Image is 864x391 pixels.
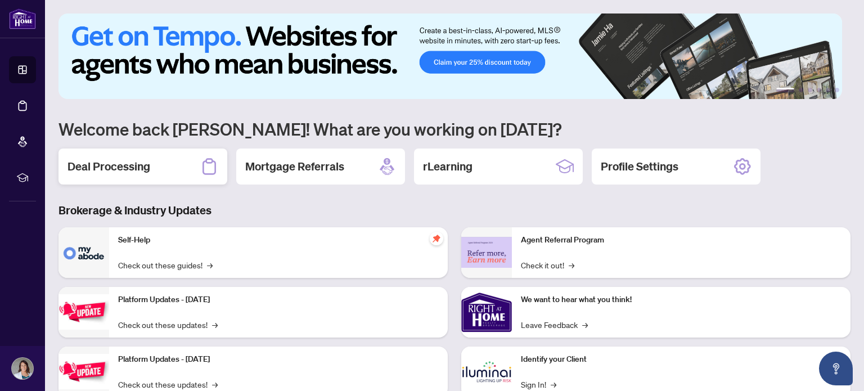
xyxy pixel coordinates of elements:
[826,88,830,92] button: 5
[819,352,853,385] button: Open asap
[207,259,213,271] span: →
[118,234,439,246] p: Self-Help
[212,378,218,390] span: →
[423,159,472,174] h2: rLearning
[582,318,588,331] span: →
[569,259,574,271] span: →
[835,88,839,92] button: 6
[551,378,556,390] span: →
[601,159,678,174] h2: Profile Settings
[58,14,842,99] img: Slide 0
[12,358,33,379] img: Profile Icon
[212,318,218,331] span: →
[461,287,512,338] img: We want to hear what you think!
[58,203,850,218] h3: Brokerage & Industry Updates
[58,118,850,140] h1: Welcome back [PERSON_NAME]! What are you working on [DATE]?
[521,353,841,366] p: Identify your Client
[521,234,841,246] p: Agent Referral Program
[9,8,36,29] img: logo
[118,318,218,331] a: Check out these updates!→
[461,237,512,268] img: Agent Referral Program
[521,294,841,306] p: We want to hear what you think!
[118,259,213,271] a: Check out these guides!→
[808,88,812,92] button: 3
[817,88,821,92] button: 4
[118,378,218,390] a: Check out these updates!→
[58,227,109,278] img: Self-Help
[799,88,803,92] button: 2
[521,318,588,331] a: Leave Feedback→
[776,88,794,92] button: 1
[118,294,439,306] p: Platform Updates - [DATE]
[245,159,344,174] h2: Mortgage Referrals
[521,259,574,271] a: Check it out!→
[67,159,150,174] h2: Deal Processing
[521,378,556,390] a: Sign In!→
[430,232,443,245] span: pushpin
[118,353,439,366] p: Platform Updates - [DATE]
[58,354,109,389] img: Platform Updates - July 8, 2025
[58,294,109,330] img: Platform Updates - July 21, 2025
